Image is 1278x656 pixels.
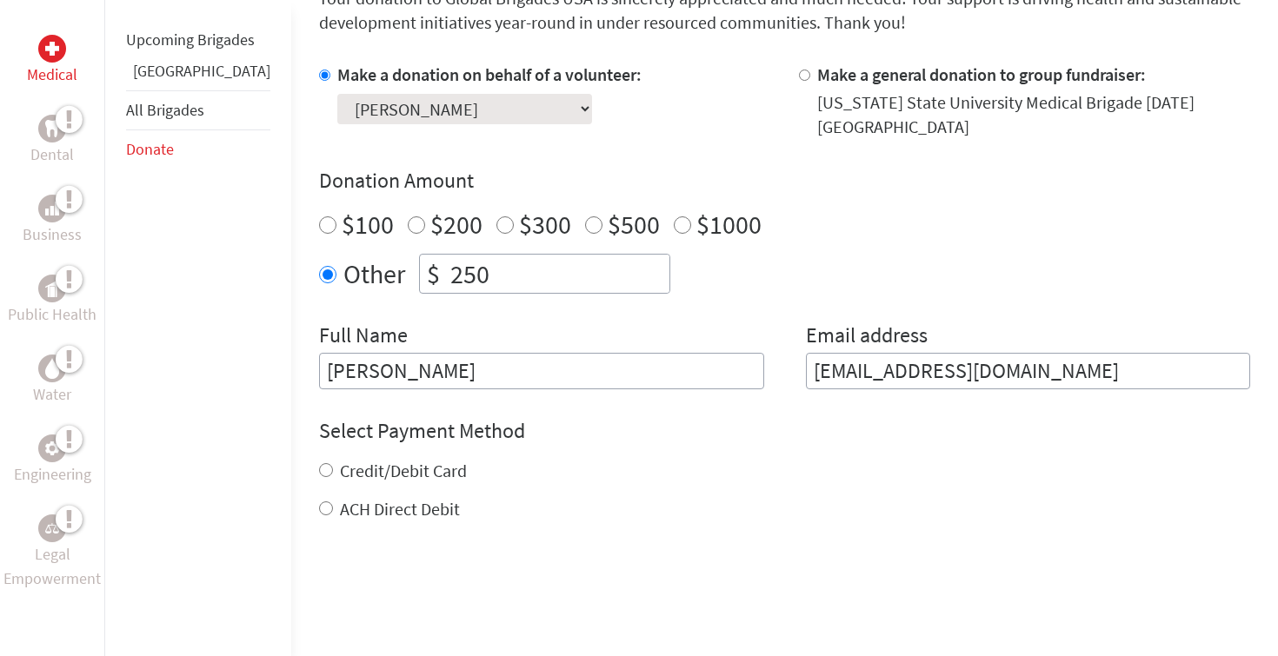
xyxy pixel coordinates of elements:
p: Business [23,222,82,247]
li: Guatemala [126,59,270,90]
div: Engineering [38,434,66,462]
label: Email address [806,321,928,353]
a: MedicalMedical [27,35,77,87]
a: EngineeringEngineering [14,434,91,487]
a: BusinessBusiness [23,195,82,247]
label: Make a general donation to group fundraiser: [817,63,1146,85]
div: Legal Empowerment [38,514,66,542]
img: Medical [45,42,59,56]
a: All Brigades [126,100,204,120]
p: Medical [27,63,77,87]
div: Public Health [38,275,66,302]
input: Enter Full Name [319,353,764,389]
a: Public HealthPublic Health [8,275,97,327]
label: $200 [430,208,483,241]
p: Dental [30,142,74,167]
input: Enter Amount [447,255,669,293]
div: Water [38,355,66,382]
div: $ [420,255,447,293]
li: Donate [126,130,270,169]
a: Legal EmpowermentLegal Empowerment [3,514,101,591]
div: Business [38,195,66,222]
p: Public Health [8,302,97,327]
img: Dental [45,120,59,136]
li: Upcoming Brigades [126,21,270,59]
p: Legal Empowerment [3,542,101,591]
label: Other [343,254,405,294]
label: Full Name [319,321,408,353]
label: $300 [519,208,571,241]
img: Engineering [45,441,59,455]
h4: Select Payment Method [319,417,1250,445]
a: DentalDental [30,115,74,167]
img: Legal Empowerment [45,523,59,533]
a: WaterWater [33,355,71,407]
input: Your Email [806,353,1251,389]
label: $1000 [696,208,762,241]
label: Make a donation on behalf of a volunteer: [337,63,642,85]
li: All Brigades [126,90,270,130]
label: ACH Direct Debit [340,498,460,520]
img: Public Health [45,280,59,297]
div: Dental [38,115,66,142]
img: Water [45,358,59,378]
img: Business [45,202,59,215]
h4: Donation Amount [319,167,1250,195]
p: Engineering [14,462,91,487]
iframe: reCAPTCHA [319,556,583,624]
label: $500 [608,208,660,241]
p: Water [33,382,71,407]
div: Medical [38,35,66,63]
label: $100 [342,208,394,241]
div: [US_STATE] State University Medical Brigade [DATE] [GEOGRAPHIC_DATA] [817,90,1251,139]
a: Donate [126,139,174,159]
a: Upcoming Brigades [126,30,255,50]
label: Credit/Debit Card [340,460,467,481]
a: [GEOGRAPHIC_DATA] [133,61,270,81]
